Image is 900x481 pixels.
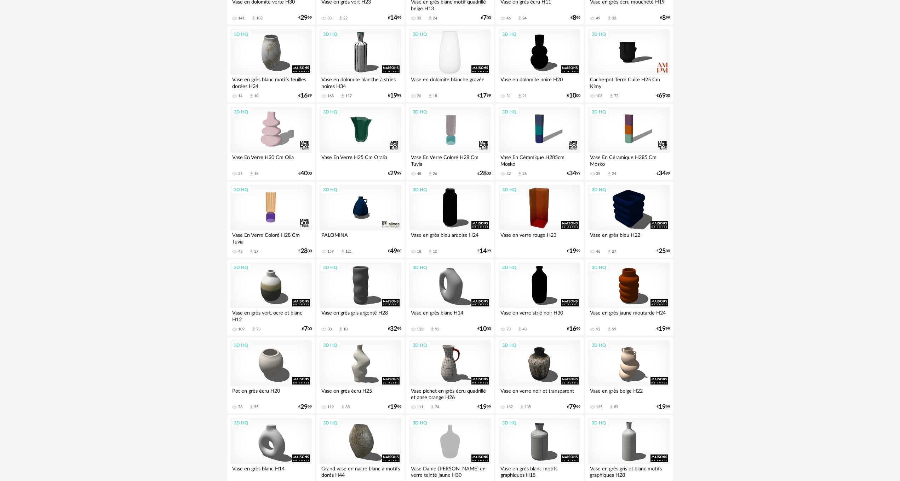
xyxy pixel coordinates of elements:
[343,327,348,332] div: 10
[499,308,580,322] div: Vase en verre strié noir H30
[519,405,524,410] span: Download icon
[338,16,343,21] span: Download icon
[316,337,404,413] a: 3D HQ Vase en grès écru H25 119 Download icon 88 €1999
[249,249,254,254] span: Download icon
[495,337,583,413] a: 3D HQ Vase en verre noir et transparent 182 Download icon 135 €7999
[298,249,312,254] div: € 00
[499,75,580,89] div: Vase en dolomite noire H20
[506,94,511,99] div: 31
[495,259,583,336] a: 3D HQ Vase en verre strié noir H30 73 Download icon 48 €1699
[657,405,670,410] div: € 99
[585,104,673,180] a: 3D HQ Vase En Céramique H285 Cm Mosko 35 Download icon 24 €3499
[406,182,494,258] a: 3D HQ Vase en grès bleu ardoise H24 18 Download icon 10 €1499
[300,249,308,254] span: 28
[390,171,397,176] span: 29
[477,405,491,410] div: € 99
[480,327,487,332] span: 10
[320,341,340,350] div: 3D HQ
[251,16,256,21] span: Download icon
[249,171,254,176] span: Download icon
[231,185,251,194] div: 3D HQ
[417,16,421,21] div: 33
[480,249,487,254] span: 14
[327,327,332,332] div: 30
[596,327,600,332] div: 92
[573,16,576,20] span: 8
[238,94,242,99] div: 14
[254,405,258,410] div: 55
[659,171,666,176] span: 34
[320,230,401,245] div: PALOMINA
[567,171,580,176] div: € 99
[483,16,487,20] span: 7
[409,185,430,194] div: 3D HQ
[585,26,673,102] a: 3D HQ Cache-pot Terre Cuite H25 Cm Kimy 108 Download icon 72 €6900
[238,405,242,410] div: 78
[428,16,433,21] span: Download icon
[433,16,437,21] div: 24
[569,171,576,176] span: 34
[607,327,612,332] span: Download icon
[409,308,491,322] div: Vase en grès blanc H14
[499,341,520,350] div: 3D HQ
[499,185,520,194] div: 3D HQ
[607,171,612,176] span: Download icon
[320,308,401,322] div: Vase en grès gris argenté H28
[480,171,487,176] span: 28
[327,94,334,99] div: 168
[345,249,352,254] div: 121
[499,30,520,39] div: 3D HQ
[388,249,401,254] div: € 00
[238,171,242,176] div: 25
[612,16,616,21] div: 32
[430,405,435,410] span: Download icon
[320,185,340,194] div: 3D HQ
[316,259,404,336] a: 3D HQ Vase en grès gris argenté H28 30 Download icon 10 €3299
[659,249,666,254] span: 25
[409,464,491,478] div: Vase Dame-[PERSON_NAME] en verre teinté jaune H30
[567,93,580,98] div: € 00
[569,405,576,410] span: 79
[320,153,401,167] div: Vase En Verre H25 Cm Oralia
[231,30,251,39] div: 3D HQ
[409,341,430,350] div: 3D HQ
[327,16,332,21] div: 33
[506,405,513,410] div: 182
[522,171,527,176] div: 26
[499,418,520,428] div: 3D HQ
[390,405,397,410] span: 19
[435,327,439,332] div: 93
[316,182,404,258] a: 3D HQ PALOMINA 159 Download icon 121 €4900
[316,26,404,102] a: 3D HQ Vase en dolomite blanche à stries noires H34 168 Download icon 117 €1999
[406,259,494,336] a: 3D HQ Vase en grès blanc H14 133 Download icon 93 €1000
[230,75,312,89] div: Vase en grès blanc motifs feuilles dorées H24
[230,464,312,478] div: Vase en grès blanc H14
[390,16,397,20] span: 14
[388,327,401,332] div: € 99
[320,263,340,272] div: 3D HQ
[430,327,435,332] span: Download icon
[300,16,308,20] span: 29
[499,230,580,245] div: Vase en verre rouge H23
[614,94,618,99] div: 72
[254,94,258,99] div: 10
[499,263,520,272] div: 3D HQ
[596,16,600,21] div: 49
[657,327,670,332] div: € 99
[417,171,421,176] div: 48
[388,16,401,20] div: € 99
[477,249,491,254] div: € 99
[588,230,670,245] div: Vase en grès bleu H22
[320,30,340,39] div: 3D HQ
[506,16,511,21] div: 46
[428,171,433,176] span: Download icon
[409,418,430,428] div: 3D HQ
[230,153,312,167] div: Vase En Verre H30 Cm Olia
[409,153,491,167] div: Vase En Verre Coloré H28 Cm Tuvia
[607,16,612,21] span: Download icon
[230,386,312,400] div: Pot en grès écru H20
[231,107,251,117] div: 3D HQ
[298,405,312,410] div: € 99
[254,171,258,176] div: 18
[657,249,670,254] div: € 00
